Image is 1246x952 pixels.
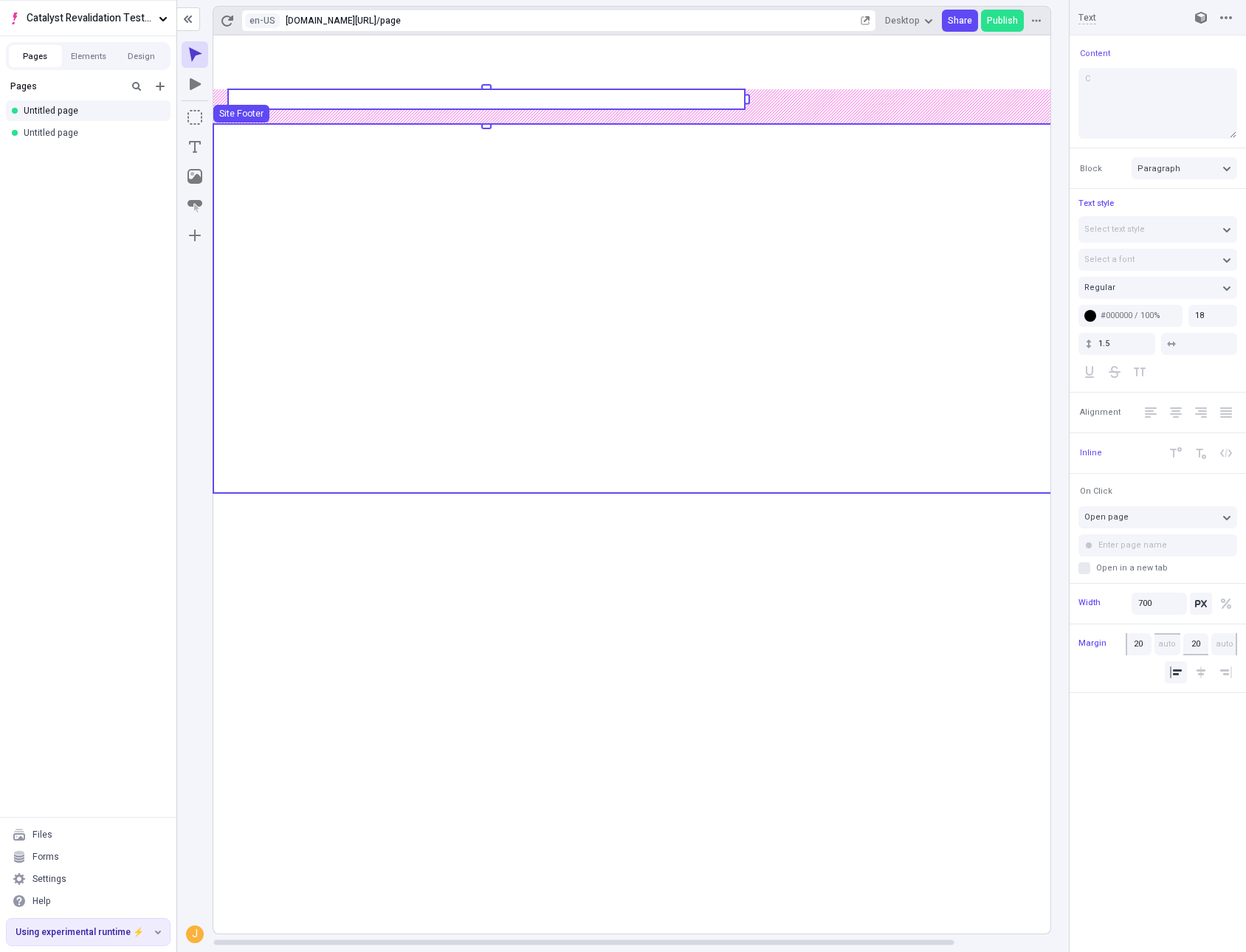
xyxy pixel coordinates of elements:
input: auto [1211,633,1237,655]
button: Inline [1077,444,1105,462]
span: Publish [987,15,1018,27]
span: Block [1080,163,1102,174]
span: On Click [1080,486,1112,497]
input: auto [1183,633,1209,655]
button: Using experimental runtime ⚡️ [7,919,170,945]
span: Width [1078,596,1101,609]
div: Forms [32,851,59,863]
button: Pixels [1190,593,1212,615]
button: Code [1215,442,1237,464]
button: Align left [1165,661,1187,683]
span: Share [948,15,972,27]
span: Text style [1078,197,1114,210]
label: Open in a new tab [1078,562,1237,574]
button: Box [182,104,208,131]
button: Select text style [1078,216,1237,243]
button: Desktop [879,10,939,32]
div: Pages [10,80,122,92]
button: Center Align [1165,401,1187,424]
button: Justify [1215,401,1237,424]
button: Pages [9,45,62,67]
span: Desktop [885,15,920,27]
button: Left Align [1140,401,1162,424]
button: Superscript [1165,442,1187,464]
div: page [380,15,858,27]
span: Inline [1080,447,1102,458]
div: Untitled page [24,127,159,139]
button: Select a font [1078,249,1237,271]
button: Add new [151,77,169,95]
button: On Click [1077,483,1115,500]
span: Select a font [1084,253,1135,266]
button: Design [115,45,168,67]
span: Content [1080,48,1110,59]
span: Open page [1084,511,1129,523]
button: Image [182,163,208,190]
button: Align center [1190,661,1212,683]
button: Paragraph [1132,157,1237,179]
input: auto [1126,633,1152,655]
button: Align right [1215,661,1237,683]
button: Block [1077,159,1105,177]
div: #000000 / 100% [1101,310,1177,321]
span: Select text style [1084,223,1145,235]
input: Enter page name [1078,534,1237,556]
button: Button [182,193,208,219]
div: [URL][DOMAIN_NAME] [286,15,376,27]
span: Catalyst Revalidation Testing [27,10,153,27]
button: Percentage [1215,593,1237,615]
button: Publish [981,10,1024,32]
span: Paragraph [1137,162,1180,175]
div: Settings [32,873,66,885]
div: Help [32,895,51,907]
button: Site Footer [213,105,269,123]
button: Content [1077,44,1113,62]
input: auto [1154,633,1180,655]
button: Subscript [1190,442,1212,464]
span: Alignment [1080,407,1121,418]
span: Regular [1084,281,1115,294]
button: Right Align [1190,401,1212,424]
textarea: C [1078,68,1237,139]
span: en-US [249,14,275,27]
div: Site Footer [219,108,264,120]
button: Elements [62,45,115,67]
button: Alignment [1077,404,1123,421]
input: Text [1078,11,1175,24]
button: Open locale picker [245,13,280,28]
div: / [376,15,380,27]
button: Open page [1078,506,1237,528]
span: Using experimental runtime ⚡️ [16,926,152,938]
div: J [187,927,202,942]
button: Share [942,10,978,32]
button: #000000 / 100% [1078,305,1183,327]
div: Files [32,829,52,841]
span: Margin [1078,638,1106,650]
div: Untitled page [24,105,159,117]
button: Text [182,134,208,160]
button: Regular [1078,277,1237,299]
